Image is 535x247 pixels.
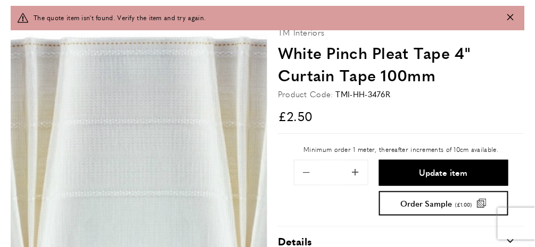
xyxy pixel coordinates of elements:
span: The quote item isn't found. Verify the item and try again. [34,12,205,22]
button: Add 0.1 to quantity [344,161,367,184]
button: Update item [379,160,508,186]
span: Update item [419,168,468,177]
button: Order Sample (£1.00) [379,191,508,216]
button: Close message [507,12,514,22]
span: (£1.00) [455,202,472,207]
span: £2.50 [278,107,313,125]
p: Minimum order 1 meter, thereafter increments of 10cm available. [294,144,508,155]
span: Order Sample [400,199,452,207]
div: TMI-HH-3476R [336,88,391,100]
p: TM Interiors [278,26,325,39]
button: Remove 0.1 from quantity [295,161,318,184]
strong: Product Code [278,88,333,100]
h1: White Pinch Pleat Tape 4" Curtain Tape 100mm [278,41,524,86]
